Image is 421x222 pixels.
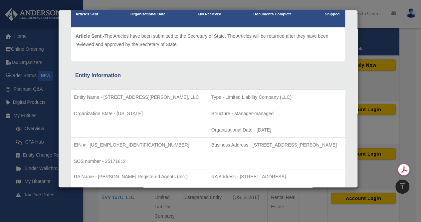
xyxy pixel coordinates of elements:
[211,93,342,101] p: Type - Limited Liability Company (LLC)
[74,109,204,118] p: Organization State - [US_STATE]
[211,109,342,118] p: Structure - Manager-managed
[130,11,165,18] p: Organizational Date
[76,32,340,48] p: The Articles have been submitted to the Secretary of State. The Articles will be returned after t...
[211,173,342,181] p: RA Address - [STREET_ADDRESS]
[76,33,104,39] span: Article Sent -
[198,11,221,18] p: EIN Recieved
[324,11,340,18] p: Shipped
[74,141,204,149] p: EIN # - [US_EMPLOYER_IDENTIFICATION_NUMBER]
[74,157,204,166] p: SOS number - 25171812
[75,71,341,80] div: Entity Information
[74,93,204,101] p: Entity Name - [STREET_ADDRESS][PERSON_NAME], LLC
[211,141,342,149] p: Business Address - [STREET_ADDRESS][PERSON_NAME]
[211,126,342,134] p: Organizational Date - [DATE]
[74,173,204,181] p: RA Name - [PERSON_NAME] Registered Agents (Inc.)
[253,11,292,18] p: Documents Complete
[76,11,98,18] p: Articles Sent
